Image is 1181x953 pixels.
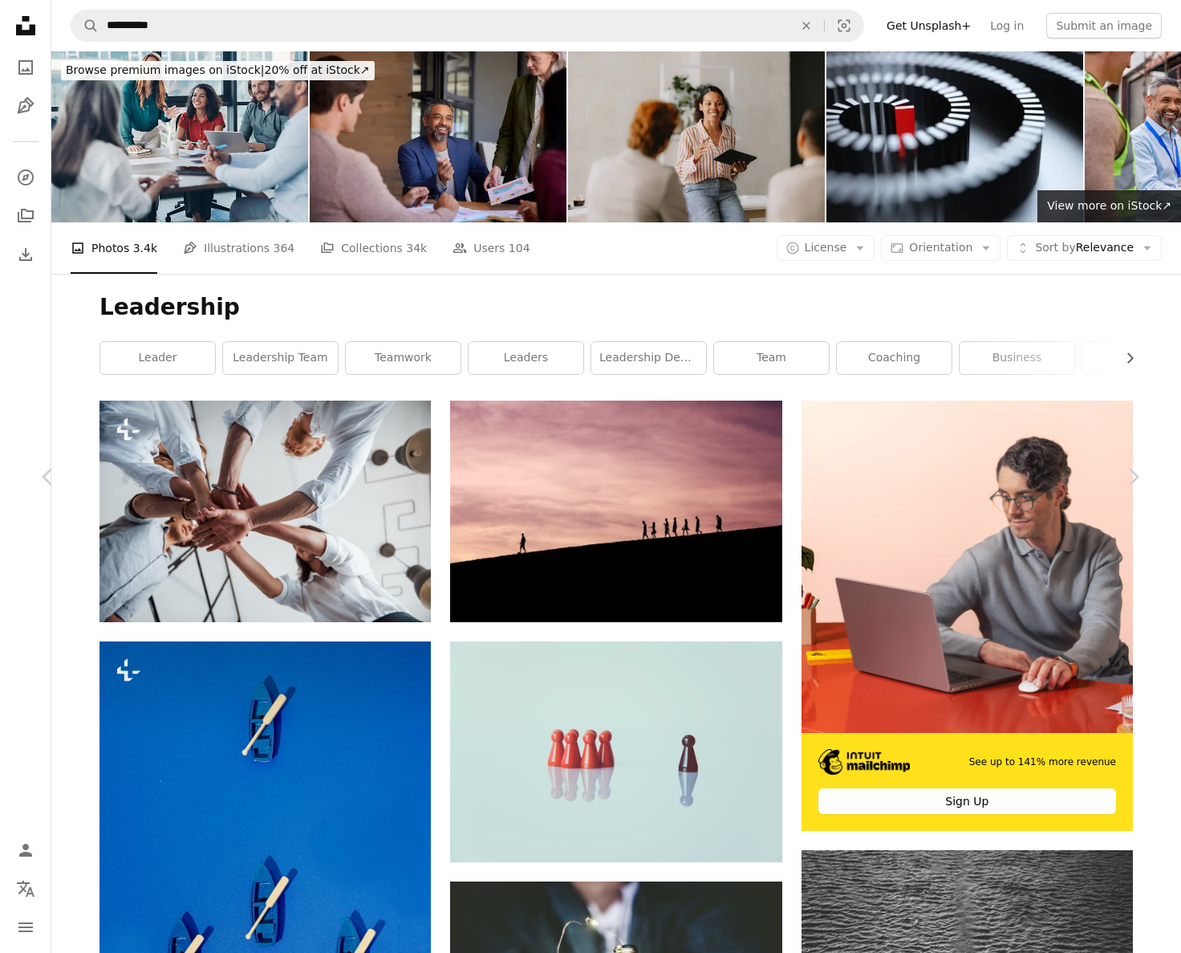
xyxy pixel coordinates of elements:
[99,504,431,519] a: View from below. Successful business people putting their hands together.
[51,51,308,222] img: Young businesswoman talking to the company manager during a meeting
[274,239,295,257] span: 364
[909,241,972,254] span: Orientation
[1047,199,1171,212] span: View more on iStock ↗
[826,51,1083,222] img: Red domino for leadership concept
[1037,190,1181,222] a: View more on iStock↗
[789,10,824,41] button: Clear
[805,241,847,254] span: License
[818,749,911,775] img: file-1690386555781-336d1949dad1image
[877,13,980,39] a: Get Unsplash+
[10,873,42,905] button: Language
[825,10,863,41] button: Visual search
[450,744,781,759] a: brown game pieces on white surface
[802,401,1133,732] img: file-1722962848292-892f2e7827caimage
[100,342,215,374] a: leader
[1035,241,1075,254] span: Sort by
[453,222,530,274] a: Users 104
[183,222,294,274] a: Illustrations 364
[99,866,431,881] a: a group of small boats floating on top of a blue surface
[881,235,1000,261] button: Orientation
[714,342,829,374] a: team
[66,63,370,76] span: 20% off at iStock ↗
[99,401,431,622] img: View from below. Successful business people putting their hands together.
[346,342,461,374] a: teamwork
[10,51,42,83] a: Photos
[10,834,42,866] a: Log in / Sign up
[320,222,427,274] a: Collections 34k
[802,401,1133,831] a: See up to 141% more revenueSign Up
[1085,400,1181,554] a: Next
[450,503,781,518] a: silhouette of people on hill
[591,342,706,374] a: leadership development
[10,911,42,943] button: Menu
[960,342,1074,374] a: business
[818,788,1116,814] div: Sign Up
[10,200,42,232] a: Collections
[450,401,781,621] img: silhouette of people on hill
[1115,342,1133,374] button: scroll list to the right
[837,342,952,374] a: coaching
[777,235,875,261] button: License
[10,161,42,193] a: Explore
[66,63,264,76] span: Browse premium images on iStock |
[406,239,427,257] span: 34k
[71,10,864,42] form: Find visuals sitewide
[1046,13,1162,39] button: Submit an image
[71,10,99,41] button: Search Unsplash
[509,239,530,257] span: 104
[51,51,384,90] a: Browse premium images on iStock|20% off at iStock↗
[310,51,566,222] img: Happy businessman smiling while discussing sales with his team
[1007,235,1162,261] button: Sort byRelevance
[969,755,1116,769] span: See up to 141% more revenue
[450,641,781,862] img: brown game pieces on white surface
[1035,240,1134,256] span: Relevance
[99,293,1133,322] h1: Leadership
[10,90,42,122] a: Illustrations
[568,51,825,222] img: Group Business Meeting at Bright Beige Office
[980,13,1033,39] a: Log in
[223,342,338,374] a: leadership team
[469,342,583,374] a: leaders
[10,238,42,271] a: Download History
